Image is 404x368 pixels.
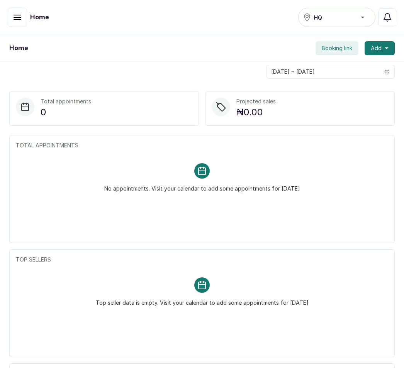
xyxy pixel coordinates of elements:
[314,14,322,22] span: HQ
[267,65,380,78] input: Select date
[236,98,276,105] p: Projected sales
[322,44,352,52] span: Booking link
[316,41,358,55] button: Booking link
[384,69,390,74] svg: calendar
[104,179,300,192] p: No appointments. Visit your calendar to add some appointments for [DATE]
[9,44,28,53] h1: Home
[41,105,91,119] p: 0
[371,44,382,52] span: Add
[41,98,91,105] p: Total appointments
[96,293,309,307] p: Top seller data is empty. Visit your calendar to add some appointments for [DATE]
[365,41,395,55] button: Add
[236,105,276,119] p: ₦0.00
[298,8,375,27] button: HQ
[16,142,388,149] p: TOTAL APPOINTMENTS
[16,256,388,263] p: TOP SELLERS
[30,13,49,22] h1: Home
